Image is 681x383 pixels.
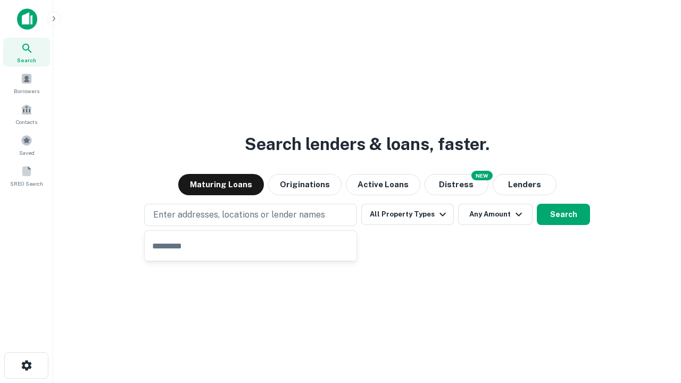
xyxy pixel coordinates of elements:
button: Originations [268,174,342,195]
button: Enter addresses, locations or lender names [144,204,357,226]
button: Search distressed loans with lien and other non-mortgage details. [425,174,488,195]
button: Any Amount [458,204,533,225]
a: SREO Search [3,161,50,190]
span: Saved [19,148,35,157]
button: Lenders [493,174,557,195]
span: Contacts [16,118,37,126]
a: Contacts [3,99,50,128]
iframe: Chat Widget [628,298,681,349]
button: All Property Types [361,204,454,225]
h3: Search lenders & loans, faster. [245,131,489,157]
a: Saved [3,130,50,159]
span: Borrowers [14,87,39,95]
a: Search [3,38,50,66]
button: Active Loans [346,174,420,195]
p: Enter addresses, locations or lender names [153,209,325,221]
div: NEW [471,171,493,180]
img: capitalize-icon.png [17,9,37,30]
button: Maturing Loans [178,174,264,195]
button: Search [537,204,590,225]
span: Search [17,56,36,64]
a: Borrowers [3,69,50,97]
span: SREO Search [10,179,43,188]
